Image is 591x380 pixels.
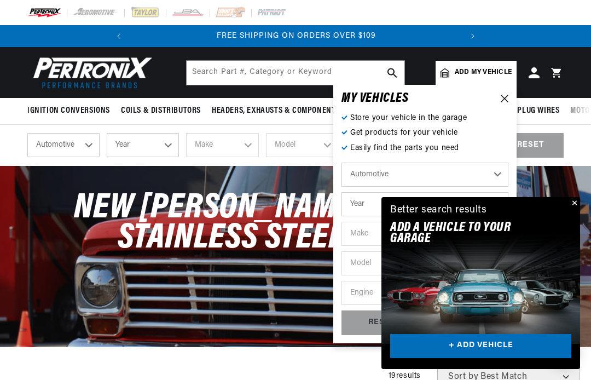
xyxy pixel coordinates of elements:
[341,163,508,187] select: Ride Type
[27,105,110,117] span: Ignition Conversions
[217,32,376,40] span: FREE SHIPPING ON ORDERS OVER $109
[341,93,409,104] h6: MY VEHICLE S
[186,133,258,157] select: Make
[390,334,571,359] a: + ADD VEHICLE
[107,133,179,157] select: Year
[341,281,508,305] select: Engine
[390,222,544,245] h2: Add A VEHICLE to your garage
[341,222,508,246] select: Make
[389,372,421,380] span: 19 results
[341,310,422,335] div: RESET
[341,192,508,216] select: Year
[130,30,462,42] div: 2 of 2
[341,127,508,139] p: Get products for your vehicle
[462,25,484,47] button: Translation missing: en.sections.announcements.next_announcement
[266,133,338,157] select: Model
[108,25,130,47] button: Translation missing: en.sections.announcements.previous_announcement
[187,61,404,85] input: Search Part #, Category or Keyword
[341,112,508,124] p: Store your vehicle in the garage
[74,191,517,256] span: New [PERSON_NAME]'s Headers Stainless Steel Headers
[27,133,100,157] select: Ride Type
[206,98,345,124] summary: Headers, Exhausts & Components
[341,251,508,275] select: Model
[380,61,404,85] button: search button
[436,61,517,85] a: Add my vehicle
[27,54,153,91] img: Pertronix
[115,98,206,124] summary: Coils & Distributors
[493,105,560,117] span: Spark Plug Wires
[455,67,512,78] span: Add my vehicle
[390,203,487,218] div: Better search results
[567,197,580,210] button: Close
[497,133,564,158] div: RESET
[121,105,201,117] span: Coils & Distributors
[130,30,462,42] div: Announcement
[488,98,565,124] summary: Spark Plug Wires
[212,105,340,117] span: Headers, Exhausts & Components
[27,98,115,124] summary: Ignition Conversions
[341,142,508,154] p: Easily find the parts you need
